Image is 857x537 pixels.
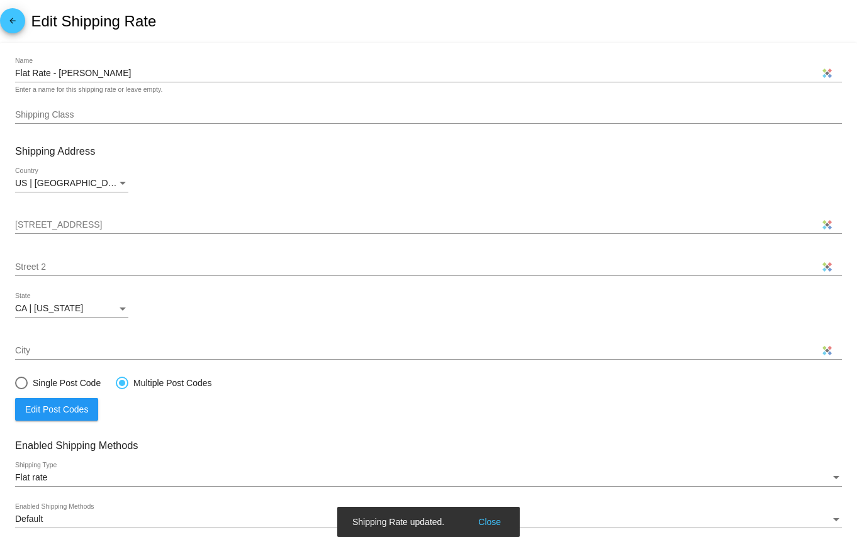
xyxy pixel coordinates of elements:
h3: Enabled Shipping Methods [15,440,842,451]
h3: Shipping Address [15,145,842,157]
app-text-input-dialog: Post Codes List [15,404,98,414]
mat-select: Country [15,179,128,189]
img: Sticky Password [822,346,832,355]
input: Street 2 [15,262,842,272]
button: Edit Post Codes [15,398,98,421]
mat-select: State [15,304,128,314]
span: Default [15,514,43,524]
input: Street 1 [15,220,842,230]
input: City [15,346,842,356]
img: Sticky Password [822,69,832,78]
span: Flat rate [15,472,47,482]
mat-select: Shipping Type [15,473,842,483]
mat-icon: arrow_back [5,16,20,31]
h2: Edit Shipping Rate [31,13,156,30]
span: CA | [US_STATE] [15,303,83,313]
div: Multiple Post Codes [128,378,212,388]
button: Close [474,516,505,528]
span: US | [GEOGRAPHIC_DATA] [15,178,126,188]
img: Sticky Password [822,262,832,272]
input: Name [15,69,842,79]
span: Edit Post Codes [25,404,88,414]
div: Single Post Code [28,378,101,388]
div: Enter a name for this shipping rate or leave empty. [15,86,162,94]
img: Sticky Password [822,220,832,230]
input: Shipping Class [15,110,842,120]
mat-select: Enabled Shipping Methods [15,514,842,524]
simple-snack-bar: Shipping Rate updated. [352,516,505,528]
